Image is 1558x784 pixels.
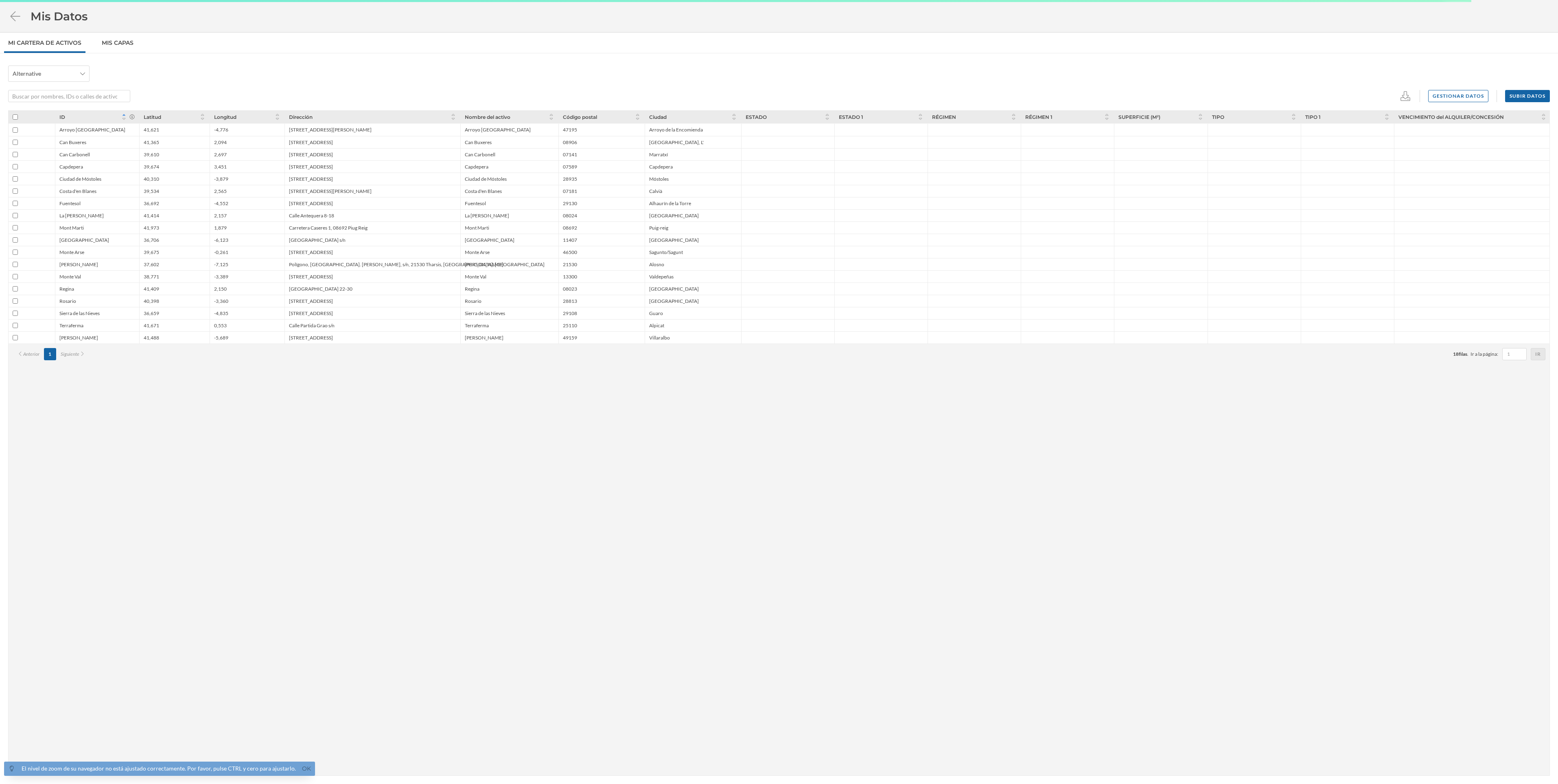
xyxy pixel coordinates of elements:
[465,310,505,316] div: Sierra de las Nieves
[465,225,489,231] div: Mont Marti
[59,176,101,182] div: Ciudad de Móstoles
[465,286,479,292] div: Regina
[22,764,296,773] div: El nivel de zoom de su navegador no está ajustado correctamente. Por favor, pulse CTRL y cero par...
[214,261,228,267] div: -7,125
[214,114,236,120] span: Longitud
[563,249,577,255] div: 46500
[59,261,98,267] div: [PERSON_NAME]
[214,176,228,182] div: -3,879
[563,114,597,120] span: Código postal
[563,274,577,280] div: 13300
[465,200,486,206] div: Fuentesol
[1118,114,1160,120] span: SUPERFICIE (M²)
[289,298,333,304] div: [STREET_ADDRESS]
[144,310,159,316] div: 36,659
[289,176,333,182] div: [STREET_ADDRESS]
[563,176,577,182] div: 28935
[144,200,159,206] div: 36,692
[214,298,228,304] div: -3,360
[289,114,313,120] span: Dirección
[649,249,683,255] div: Sagunto/Sagunt
[289,322,335,328] div: Calle Partida Grao s/n
[59,127,125,133] div: Arroyo [GEOGRAPHIC_DATA]
[649,212,699,219] div: [GEOGRAPHIC_DATA]
[649,274,674,280] div: Valdepeñas
[144,164,159,170] div: 39,674
[144,212,159,219] div: 41,414
[59,298,76,304] div: Rosario
[649,237,699,243] div: [GEOGRAPHIC_DATA]
[649,139,704,145] div: [GEOGRAPHIC_DATA], L'
[59,237,109,243] div: [GEOGRAPHIC_DATA]
[144,286,159,292] div: 41,409
[289,249,333,255] div: [STREET_ADDRESS]
[214,225,227,231] div: 1,879
[59,114,65,120] span: ID
[59,310,100,316] div: Sierra de las Nieves
[289,274,333,280] div: [STREET_ADDRESS]
[144,151,159,158] div: 39,610
[59,139,86,145] div: Can Buxeres
[563,139,577,145] div: 08906
[289,188,372,194] div: [STREET_ADDRESS][PERSON_NAME]
[300,764,313,773] a: Ok
[563,188,577,194] div: 07181
[214,188,227,194] div: 2,565
[649,200,691,206] div: Alhaurín de la Torre
[214,151,227,158] div: 2,697
[563,225,577,231] div: 08692
[1305,114,1321,120] span: TIPO 1
[59,335,98,341] div: [PERSON_NAME]
[746,114,767,120] span: ESTADO
[465,114,510,120] span: Nombre del activo
[214,237,228,243] div: -6,123
[289,127,372,133] div: [STREET_ADDRESS][PERSON_NAME]
[59,286,74,292] div: Regina
[649,310,663,316] div: Guaro
[59,225,84,231] div: Mont Marti
[1398,114,1504,120] span: VENCIMIENTO del ALQUILER/CONCESIÓN
[144,298,159,304] div: 40,398
[649,335,670,341] div: Villaralbo
[563,151,577,158] div: 07141
[465,249,490,255] div: Monte Arse
[59,151,90,158] div: Can Carbonell
[214,335,228,341] div: -5,689
[465,237,514,243] div: [GEOGRAPHIC_DATA]
[649,176,669,182] div: Móstoles
[563,335,577,341] div: 49159
[465,164,488,170] div: Capdepera
[214,139,227,145] div: 2,094
[144,237,159,243] div: 36,706
[144,335,159,341] div: 41,488
[289,225,368,231] div: Carretera Caseres 1, 08692 Piug Reig
[839,114,863,120] span: ESTADO 1
[144,127,159,133] div: 41,621
[563,261,577,267] div: 21530
[465,322,489,328] div: Terraferma
[289,310,333,316] div: [STREET_ADDRESS]
[465,188,502,194] div: Costa d'en Blanes
[649,151,668,158] div: Marratxí
[1453,351,1459,357] span: 18
[214,212,227,219] div: 2,157
[289,151,333,158] div: [STREET_ADDRESS]
[59,200,81,206] div: Fuentesol
[214,200,228,206] div: -4,552
[144,139,159,145] div: 41,365
[465,261,503,267] div: [PERSON_NAME]
[465,176,507,182] div: Ciudad de Móstoles
[289,200,333,206] div: [STREET_ADDRESS]
[1505,350,1524,358] input: 1
[932,114,956,120] span: RÉGIMEN
[465,212,509,219] div: La [PERSON_NAME]
[563,310,577,316] div: 29108
[214,322,227,328] div: 0,553
[289,335,333,341] div: [STREET_ADDRESS]
[649,164,673,170] div: Capdepera
[144,322,159,328] div: 41,671
[98,33,138,53] a: Mis Capas
[465,335,503,341] div: [PERSON_NAME]
[59,249,84,255] div: Monte Arse
[649,261,664,267] div: Alosno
